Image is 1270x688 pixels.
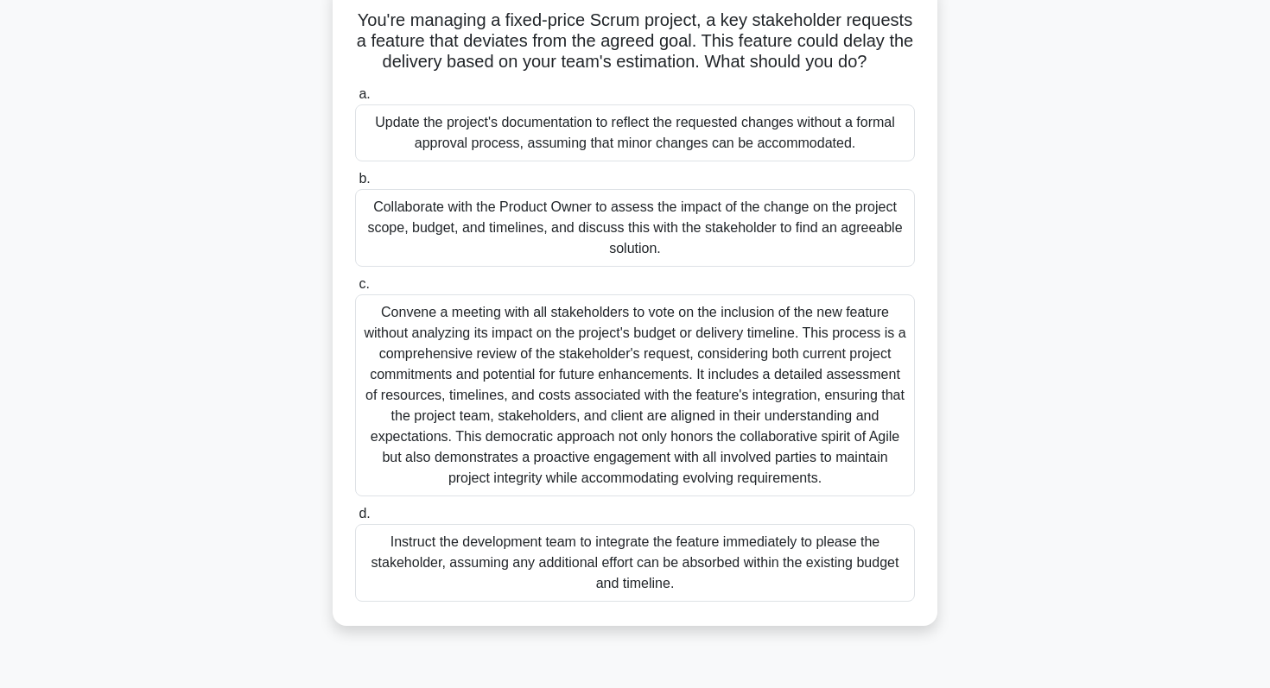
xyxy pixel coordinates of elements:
div: Convene a meeting with all stakeholders to vote on the inclusion of the new feature without analy... [355,294,915,496]
span: b. [359,171,370,186]
div: Instruct the development team to integrate the feature immediately to please the stakeholder, ass... [355,524,915,602]
span: d. [359,506,370,521]
span: a. [359,86,370,101]
span: c. [359,276,369,291]
h5: You're managing a fixed-price Scrum project, a key stakeholder requests a feature that deviates f... [353,9,917,73]
div: Collaborate with the Product Owner to assess the impact of the change on the project scope, budge... [355,189,915,267]
div: Update the project's documentation to reflect the requested changes without a formal approval pro... [355,104,915,161]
